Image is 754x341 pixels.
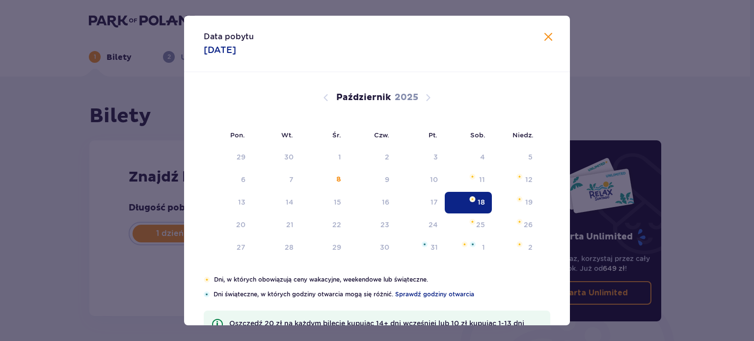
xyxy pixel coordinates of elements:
button: Poprzedni miesiąc [320,92,332,104]
div: 20 [236,220,245,230]
p: Październik [336,92,391,104]
p: Dni świąteczne, w których godziny otwarcia mogą się różnić. [214,290,550,299]
div: 1 [482,242,485,252]
img: Niebieska gwiazdka [470,241,476,247]
div: 26 [524,220,533,230]
div: 10 [430,175,438,184]
div: 29 [332,242,341,252]
td: niedziela, 26 października 2025 [492,214,539,236]
p: Oszczędź 20 zł na każdym bilecie kupując 14+ dni wcześniej lub 10 zł kupując 1-13 dni wcześniej! [229,318,542,338]
div: 18 [478,197,485,207]
div: 19 [525,197,533,207]
div: 11 [479,175,485,184]
div: 31 [431,242,438,252]
td: środa, 22 października 2025 [300,214,348,236]
p: Data pobytu [204,31,254,42]
td: Data niedostępna. poniedziałek, 6 października 2025 [204,169,252,191]
td: Data niedostępna. wtorek, 7 października 2025 [252,169,301,191]
img: Pomarańczowa gwiazdka [469,196,476,202]
div: 30 [380,242,389,252]
td: środa, 29 października 2025 [300,237,348,259]
td: poniedziałek, 20 października 2025 [204,214,252,236]
div: 17 [431,197,438,207]
td: poniedziałek, 13 października 2025 [204,192,252,213]
td: Data niedostępna. czwartek, 2 października 2025 [348,147,397,168]
div: 12 [525,175,533,184]
small: Wt. [281,131,293,139]
div: 2 [528,242,533,252]
td: piątek, 24 października 2025 [396,214,445,236]
button: Następny miesiąc [422,92,434,104]
td: czwartek, 30 października 2025 [348,237,397,259]
div: 30 [284,152,294,162]
small: Pon. [230,131,245,139]
small: Niedz. [512,131,534,139]
div: 16 [382,197,389,207]
td: środa, 15 października 2025 [300,192,348,213]
div: 2 [385,152,389,162]
td: niedziela, 2 listopada 2025 [492,237,539,259]
img: Pomarańczowa gwiazdka [516,219,523,225]
small: Pt. [429,131,437,139]
div: 4 [480,152,485,162]
td: sobota, 25 października 2025 [445,214,492,236]
div: 5 [528,152,533,162]
div: 13 [238,197,245,207]
img: Pomarańczowa gwiazdka [516,174,523,180]
p: Dni, w których obowiązują ceny wakacyjne, weekendowe lub świąteczne. [214,275,550,284]
td: Data niedostępna. sobota, 4 października 2025 [445,147,492,168]
div: 6 [241,175,245,184]
img: Pomarańczowa gwiazdka [204,277,210,283]
div: 14 [286,197,294,207]
img: Pomarańczowa gwiazdka [469,174,476,180]
img: Niebieska gwiazdka [422,241,428,247]
p: 2025 [395,92,418,104]
td: niedziela, 19 października 2025 [492,192,539,213]
div: 29 [237,152,245,162]
td: Data niedostępna. środa, 1 października 2025 [300,147,348,168]
div: 25 [476,220,485,230]
div: 1 [338,152,341,162]
small: Czw. [374,131,389,139]
img: Pomarańczowa gwiazdka [516,241,523,247]
td: Data niedostępna. piątek, 3 października 2025 [396,147,445,168]
div: 9 [385,175,389,184]
td: Data niedostępna. wtorek, 30 września 2025 [252,147,301,168]
td: czwartek, 9 października 2025 [348,169,397,191]
td: Data niedostępna. niedziela, 5 października 2025 [492,147,539,168]
div: 28 [285,242,294,252]
td: piątek, 17 października 2025 [396,192,445,213]
td: wtorek, 14 października 2025 [252,192,301,213]
td: środa, 8 października 2025 [300,169,348,191]
div: 3 [433,152,438,162]
p: [DATE] [204,44,236,56]
div: 27 [237,242,245,252]
div: 8 [336,175,341,184]
td: wtorek, 28 października 2025 [252,237,301,259]
small: Śr. [332,131,341,139]
td: Data niedostępna. poniedziałek, 29 września 2025 [204,147,252,168]
td: wtorek, 21 października 2025 [252,214,301,236]
td: piątek, 31 października 2025 [396,237,445,259]
small: Sob. [470,131,485,139]
td: poniedziałek, 27 października 2025 [204,237,252,259]
td: czwartek, 23 października 2025 [348,214,397,236]
img: Pomarańczowa gwiazdka [516,196,523,202]
td: Data zaznaczona. sobota, 18 października 2025 [445,192,492,213]
div: 15 [334,197,341,207]
img: Niebieska gwiazdka [204,291,210,297]
div: 21 [286,220,294,230]
img: Pomarańczowa gwiazdka [469,219,476,225]
a: Sprawdź godziny otwarcia [395,290,474,299]
td: czwartek, 16 października 2025 [348,192,397,213]
td: niedziela, 12 października 2025 [492,169,539,191]
td: sobota, 11 października 2025 [445,169,492,191]
td: piątek, 10 października 2025 [396,169,445,191]
td: sobota, 1 listopada 2025 [445,237,492,259]
div: 23 [380,220,389,230]
div: 22 [332,220,341,230]
div: 24 [429,220,438,230]
button: Zamknij [542,31,554,44]
img: Pomarańczowa gwiazdka [461,241,468,247]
